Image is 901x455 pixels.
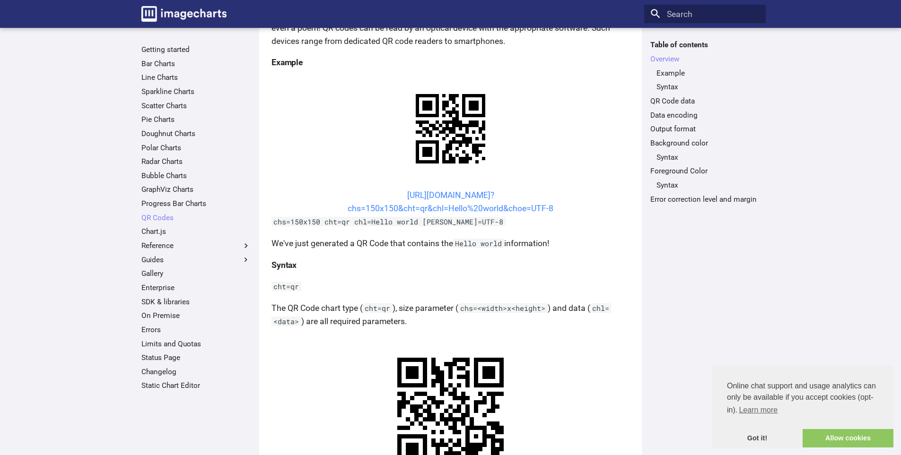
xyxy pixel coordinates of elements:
a: Polar Charts [141,143,251,153]
a: Foreground Color [650,166,760,176]
a: Enterprise [141,283,251,292]
img: chart [399,77,502,180]
code: Hello world [453,239,504,248]
a: Progress Bar Charts [141,199,251,208]
a: allow cookies [803,429,893,448]
nav: Foreground Color [650,180,760,190]
a: Static Chart Editor [141,381,251,390]
a: Doughnut Charts [141,129,251,138]
a: SDK & libraries [141,297,251,307]
a: Chart.js [141,227,251,236]
a: Line Charts [141,73,251,82]
a: Bar Charts [141,59,251,69]
a: [URL][DOMAIN_NAME]?chs=150x150&cht=qr&chl=Hello%20world&choe=UTF-8 [348,190,553,213]
a: Limits and Quotas [141,339,251,349]
label: Guides [141,255,251,265]
p: We've just generated a QR Code that contains the information! [271,237,630,250]
span: Online chat support and usage analytics can only be available if you accept cookies (opt-in). [727,380,878,417]
a: Background color [650,138,760,148]
a: Syntax [656,180,760,190]
h4: Example [271,56,630,69]
a: Radar Charts [141,157,251,166]
a: On Premise [141,311,251,320]
code: chs=150x150 cht=qr chl=Hello world [PERSON_NAME]=UTF-8 [271,217,506,226]
a: Errors [141,325,251,335]
a: QR Codes [141,213,251,223]
code: cht=qr [271,282,301,291]
img: logo [141,6,227,22]
input: Search [644,5,766,24]
a: Image-Charts documentation [137,2,231,26]
div: cookieconsent [712,365,893,447]
nav: Background color [650,153,760,162]
a: Overview [650,54,760,64]
a: Sparkline Charts [141,87,251,96]
a: Bubble Charts [141,171,251,180]
a: Changelog [141,367,251,377]
a: Status Page [141,353,251,362]
a: Error correction level and margin [650,195,760,204]
a: Example [656,69,760,78]
a: Syntax [656,82,760,92]
a: Getting started [141,45,251,54]
a: Scatter Charts [141,101,251,111]
a: Syntax [656,153,760,162]
a: Data encoding [650,111,760,120]
a: Pie Charts [141,115,251,124]
a: dismiss cookie message [712,429,803,448]
label: Reference [141,241,251,250]
a: QR Code data [650,96,760,106]
code: cht=qr [363,303,393,313]
h4: Syntax [271,258,630,272]
p: The QR Code chart type ( ), size parameter ( ) and data ( ) are all required parameters. [271,301,630,328]
a: GraphViz Charts [141,185,251,194]
nav: Table of contents [644,40,766,204]
code: chs=<width>x<height> [458,303,548,313]
a: Gallery [141,269,251,278]
a: Output format [650,124,760,134]
label: Table of contents [644,40,766,50]
a: learn more about cookies [737,403,779,417]
nav: Overview [650,69,760,92]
